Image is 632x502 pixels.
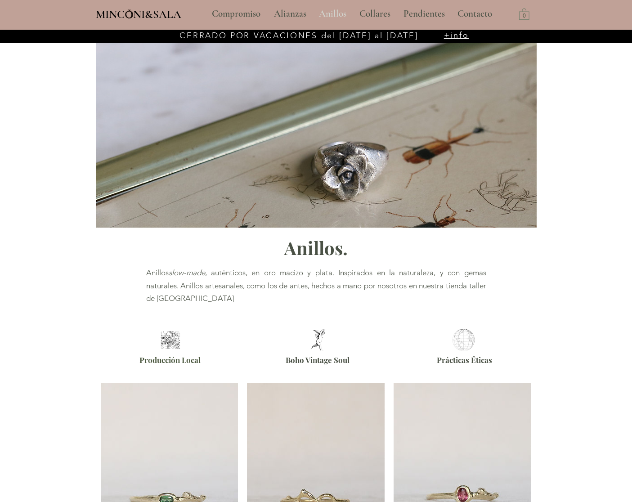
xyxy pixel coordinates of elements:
[139,355,201,365] span: Producción Local
[96,8,181,21] span: MINCONI&SALA
[453,3,497,25] p: Contacto
[179,31,418,40] span: CERRADO POR VACACIONES del [DATE] al [DATE]
[305,329,332,350] img: Joyas de estilo Boho Vintage
[96,40,537,228] img: Anillos artesanales inspirados en la naturaleza
[312,3,353,25] a: Anillos
[96,6,181,21] a: MINCONI&SALA
[450,329,477,350] img: Joyería Ética
[269,3,311,25] p: Alianzas
[146,268,486,303] span: Anillos , auténticos, en oro macizo y plata. Inspirados en la naturaleza, y con gemas naturales. ...
[397,3,451,25] a: Pendientes
[399,3,449,25] p: Pendientes
[451,3,499,25] a: Contacto
[205,3,267,25] a: Compromiso
[437,355,492,365] span: Prácticas Éticas
[169,268,205,277] span: slow-made
[353,3,397,25] a: Collares
[207,3,265,25] p: Compromiso
[267,3,312,25] a: Alianzas
[126,9,133,18] img: Minconi Sala
[314,3,351,25] p: Anillos
[444,30,469,40] a: +info
[188,3,517,25] nav: Sitio
[284,236,348,260] span: Anillos.
[523,13,526,19] text: 0
[286,355,350,365] span: Boho Vintage Soul
[355,3,395,25] p: Collares
[519,8,529,20] a: Carrito con 0 ítems
[158,331,182,349] img: Joyeria Barcelona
